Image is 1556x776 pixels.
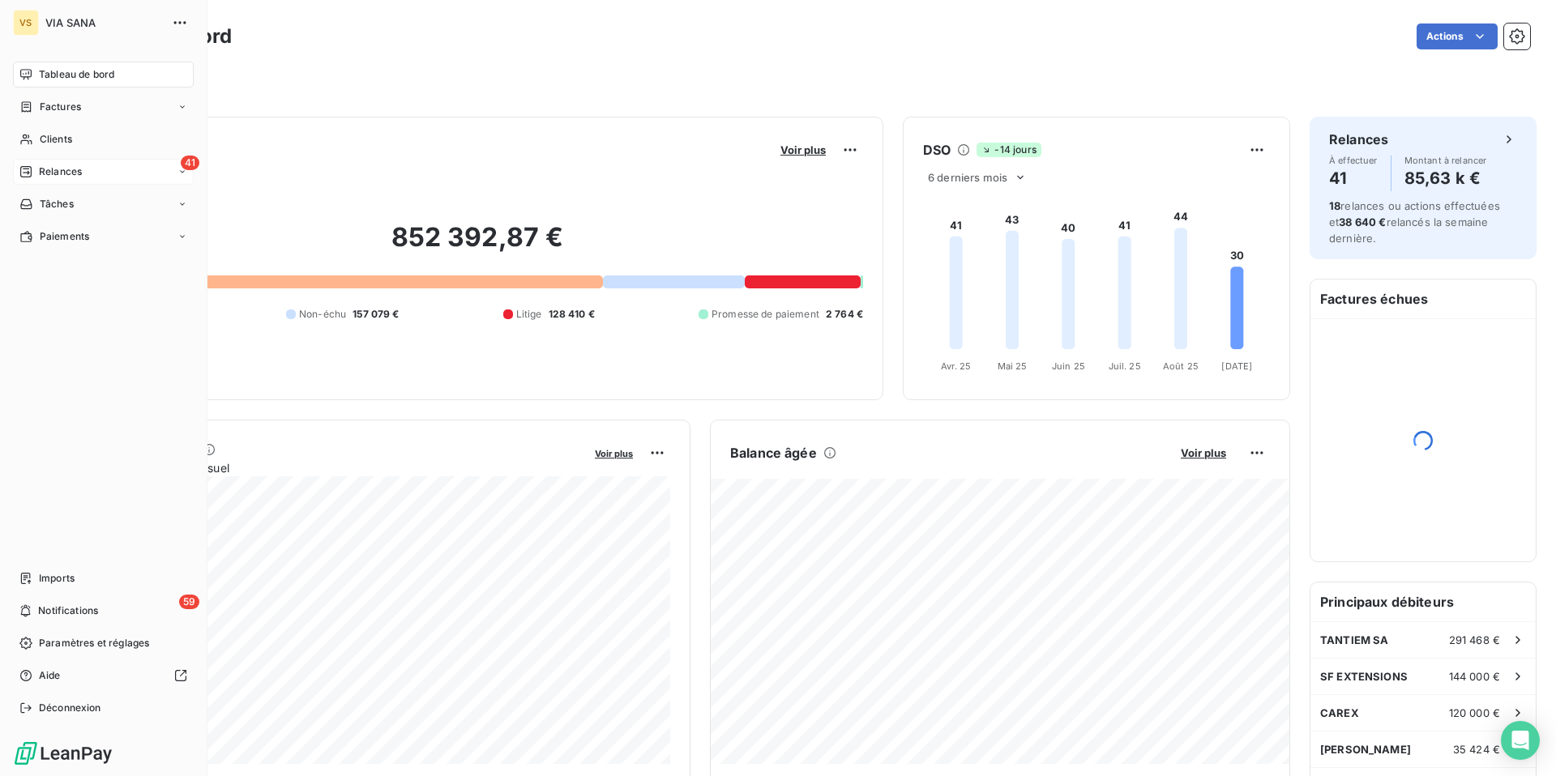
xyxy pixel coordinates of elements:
[13,740,113,766] img: Logo LeanPay
[13,663,194,689] a: Aide
[1109,360,1141,372] tspan: Juil. 25
[353,307,399,322] span: 157 079 €
[941,360,971,372] tspan: Avr. 25
[1449,633,1500,646] span: 291 468 €
[1501,721,1540,760] div: Open Intercom Messenger
[1320,633,1389,646] span: TANTIEM SA
[928,171,1007,184] span: 6 derniers mois
[1329,165,1378,191] h4: 41
[1221,360,1252,372] tspan: [DATE]
[1449,706,1500,719] span: 120 000 €
[923,140,951,160] h6: DSO
[40,100,81,114] span: Factures
[92,459,583,476] span: Chiffre d'affaires mensuel
[1404,156,1487,165] span: Montant à relancer
[39,636,149,650] span: Paramètres et réglages
[40,229,89,244] span: Paiements
[39,164,82,179] span: Relances
[1417,23,1498,49] button: Actions
[998,360,1028,372] tspan: Mai 25
[1339,215,1386,228] span: 38 640 €
[826,307,863,322] span: 2 764 €
[595,448,633,459] span: Voir plus
[1320,706,1359,719] span: CAREX
[1329,156,1378,165] span: À effectuer
[1310,279,1536,318] h6: Factures échues
[516,307,542,322] span: Litige
[181,156,199,170] span: 41
[1176,446,1231,460] button: Voir plus
[549,307,595,322] span: 128 410 €
[590,446,638,460] button: Voir plus
[1320,670,1408,683] span: SF EXTENSIONS
[299,307,346,322] span: Non-échu
[776,143,831,157] button: Voir plus
[730,443,817,463] h6: Balance âgée
[1453,743,1500,756] span: 35 424 €
[45,16,162,29] span: VIA SANA
[1181,446,1226,459] span: Voir plus
[1329,199,1500,245] span: relances ou actions effectuées et relancés la semaine dernière.
[92,221,863,270] h2: 852 392,87 €
[40,132,72,147] span: Clients
[38,603,98,618] span: Notifications
[780,143,826,156] span: Voir plus
[40,197,74,211] span: Tâches
[1320,743,1411,756] span: [PERSON_NAME]
[13,10,39,36] div: VS
[1329,199,1340,212] span: 18
[1404,165,1487,191] h4: 85,63 k €
[712,307,819,322] span: Promesse de paiement
[1052,360,1085,372] tspan: Juin 25
[1329,130,1388,149] h6: Relances
[39,701,101,715] span: Déconnexion
[1449,670,1500,683] span: 144 000 €
[39,571,75,586] span: Imports
[1310,582,1536,621] h6: Principaux débiteurs
[977,143,1041,157] span: -14 jours
[39,668,61,683] span: Aide
[179,595,199,609] span: 59
[1163,360,1199,372] tspan: Août 25
[39,67,114,82] span: Tableau de bord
